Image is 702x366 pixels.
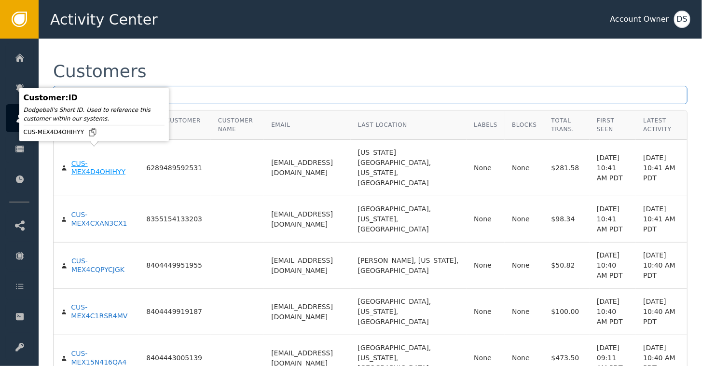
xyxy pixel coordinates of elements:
[146,354,202,363] div: 8404443005139
[636,196,687,243] td: [DATE] 10:41 AM PDT
[351,243,467,289] td: [PERSON_NAME], [US_STATE], [GEOGRAPHIC_DATA]
[674,11,690,28] button: DS
[358,121,460,129] div: Last Location
[474,307,497,317] div: None
[264,289,350,335] td: [EMAIL_ADDRESS][DOMAIN_NAME]
[512,214,537,224] div: None
[24,92,165,104] div: Customer : ID
[146,116,204,134] div: Your Customer ID
[264,196,350,243] td: [EMAIL_ADDRESS][DOMAIN_NAME]
[636,289,687,335] td: [DATE] 10:40 AM PDT
[50,9,158,30] span: Activity Center
[544,243,590,289] td: $50.82
[544,140,590,196] td: $281.58
[590,196,636,243] td: [DATE] 10:41 AM PDT
[474,260,497,271] div: None
[512,353,537,363] div: None
[590,140,636,196] td: [DATE] 10:41 AM PDT
[53,63,147,80] div: Customers
[474,214,497,224] div: None
[643,116,680,134] div: Latest Activity
[146,308,202,316] div: 8404449919187
[597,116,629,134] div: First Seen
[474,121,497,129] div: Labels
[71,211,132,228] div: CUS-MEX4CXAN3CX1
[146,261,202,270] div: 8404449951955
[512,260,537,271] div: None
[512,121,537,129] div: Blocks
[146,215,202,224] div: 8355154133203
[351,289,467,335] td: [GEOGRAPHIC_DATA], [US_STATE], [GEOGRAPHIC_DATA]
[53,86,688,104] input: Search by name, email, or ID
[24,127,165,137] div: CUS-MEX4D4OHIHYY
[264,243,350,289] td: [EMAIL_ADDRESS][DOMAIN_NAME]
[474,163,497,173] div: None
[544,196,590,243] td: $98.34
[271,121,343,129] div: Email
[474,353,497,363] div: None
[264,140,350,196] td: [EMAIL_ADDRESS][DOMAIN_NAME]
[512,163,537,173] div: None
[544,289,590,335] td: $100.00
[512,307,537,317] div: None
[71,303,132,320] div: CUS-MEX4C1RSR4MV
[551,116,582,134] div: Total Trans.
[71,257,132,274] div: CUS-MEX4CQPYCJGK
[610,14,669,25] div: Account Owner
[218,116,257,134] div: Customer Name
[146,164,202,173] div: 6289489592531
[636,243,687,289] td: [DATE] 10:40 AM PDT
[351,196,467,243] td: [GEOGRAPHIC_DATA], [US_STATE], [GEOGRAPHIC_DATA]
[590,243,636,289] td: [DATE] 10:40 AM PDT
[351,140,467,196] td: [US_STATE][GEOGRAPHIC_DATA], [US_STATE], [GEOGRAPHIC_DATA]
[590,289,636,335] td: [DATE] 10:40 AM PDT
[636,140,687,196] td: [DATE] 10:41 AM PDT
[24,106,165,123] div: Dodgeball's Short ID. Used to reference this customer within our systems.
[71,160,132,176] div: CUS-MEX4D4OHIHYY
